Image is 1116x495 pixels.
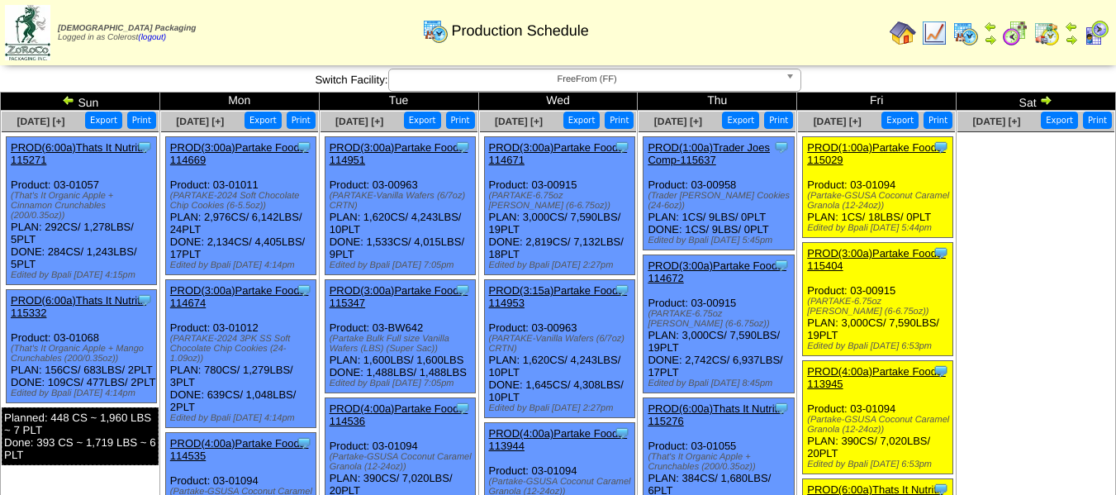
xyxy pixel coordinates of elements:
[1065,20,1078,33] img: arrowleft.gif
[136,292,153,308] img: Tooltip
[984,20,997,33] img: arrowleft.gif
[489,260,634,270] div: Edited by Bpali [DATE] 2:27pm
[972,116,1020,127] a: [DATE] [+]
[330,402,468,427] a: PROD(4:00a)Partake Foods-114536
[638,93,797,111] td: Thu
[404,112,441,129] button: Export
[933,245,949,261] img: Tooltip
[648,402,783,427] a: PROD(6:00a)Thats It Nutriti-115276
[11,270,156,280] div: Edited by Bpali [DATE] 4:15pm
[478,93,638,111] td: Wed
[170,141,309,166] a: PROD(3:00a)Partake Foods-114669
[807,415,952,435] div: (Partake-GSUSA Coconut Caramel Granola (12-24oz))
[984,33,997,46] img: arrowright.gif
[654,116,702,127] a: [DATE] [+]
[170,334,316,364] div: (PARTAKE-2024 3PK SS Soft Chocolate Chip Cookies (24-1.09oz))
[170,191,316,211] div: (PARTAKE-2024 Soft Chocolate Chip Cookies (6-5.5oz))
[648,191,793,211] div: (Trader [PERSON_NAME] Cookies (24-6oz))
[422,17,449,44] img: calendarprod.gif
[1,93,160,111] td: Sun
[614,139,630,155] img: Tooltip
[5,5,50,60] img: zoroco-logo-small.webp
[957,93,1116,111] td: Sat
[648,378,793,388] div: Edited by Bpali [DATE] 8:45pm
[325,137,475,275] div: Product: 03-00963 PLAN: 1,620CS / 4,243LBS / 10PLT DONE: 1,533CS / 4,015LBS / 9PLT
[170,413,316,423] div: Edited by Bpali [DATE] 4:14pm
[1083,112,1112,129] button: Print
[1065,33,1078,46] img: arrowright.gif
[952,20,979,46] img: calendarprod.gif
[165,280,316,428] div: Product: 03-01012 PLAN: 780CS / 1,279LBS / 3PLT DONE: 639CS / 1,048LBS / 2PLT
[807,223,952,233] div: Edited by Bpali [DATE] 5:44pm
[643,137,794,250] div: Product: 03-00958 PLAN: 1CS / 9LBS / 0PLT DONE: 1CS / 9LBS / 0PLT
[648,141,770,166] a: PROD(1:00a)Trader Joes Comp-115637
[921,20,947,46] img: line_graph.gif
[2,407,159,465] div: Planned: 448 CS ~ 1,960 LBS ~ 7 PLT Done: 393 CS ~ 1,719 LBS ~ 6 PLT
[287,112,316,129] button: Print
[643,255,794,393] div: Product: 03-00915 PLAN: 3,000CS / 7,590LBS / 19PLT DONE: 2,742CS / 6,937LBS / 17PLT
[165,137,316,275] div: Product: 03-01011 PLAN: 2,976CS / 6,142LBS / 24PLT DONE: 2,134CS / 4,405LBS / 17PLT
[773,257,790,274] img: Tooltip
[245,112,282,129] button: Export
[176,116,224,127] span: [DATE] [+]
[933,139,949,155] img: Tooltip
[454,282,471,298] img: Tooltip
[85,112,122,129] button: Export
[563,112,601,129] button: Export
[489,334,634,354] div: (PARTAKE-Vanilla Wafers (6/7oz) CRTN)
[170,284,309,309] a: PROD(3:00a)Partake Foods-114674
[170,437,309,462] a: PROD(4:00a)Partake Foods-114535
[489,284,628,309] a: PROD(3:15a)Partake Foods-114953
[136,139,153,155] img: Tooltip
[807,141,946,166] a: PROD(1:00a)Partake Foods-115029
[1041,112,1078,129] button: Export
[7,137,157,285] div: Product: 03-01057 PLAN: 292CS / 1,278LBS / 5PLT DONE: 284CS / 1,243LBS / 5PLT
[803,243,953,356] div: Product: 03-00915 PLAN: 3,000CS / 7,590LBS / 19PLT
[452,22,589,40] span: Production Schedule
[722,112,759,129] button: Export
[296,282,312,298] img: Tooltip
[1002,20,1028,46] img: calendarblend.gif
[330,191,475,211] div: (PARTAKE-Vanilla Wafers (6/7oz) CRTN)
[484,280,634,418] div: Product: 03-00963 PLAN: 1,620CS / 4,243LBS / 10PLT DONE: 1,645CS / 4,308LBS / 10PLT
[330,334,475,354] div: (Partake Bulk Full size Vanilla Wafers (LBS) (Super Sac))
[773,400,790,416] img: Tooltip
[1033,20,1060,46] img: calendarinout.gif
[614,282,630,298] img: Tooltip
[807,297,952,317] div: (PARTAKE-6.75oz [PERSON_NAME] (6-6.75oz))
[614,425,630,441] img: Tooltip
[330,260,475,270] div: Edited by Bpali [DATE] 7:05pm
[814,116,862,127] a: [DATE] [+]
[484,137,634,275] div: Product: 03-00915 PLAN: 3,000CS / 7,590LBS / 19PLT DONE: 2,819CS / 7,132LBS / 18PLT
[648,309,793,329] div: (PARTAKE-6.75oz [PERSON_NAME] (6-6.75oz))
[807,365,946,390] a: PROD(4:00a)Partake Foods-113945
[446,112,475,129] button: Print
[764,112,793,129] button: Print
[648,452,793,472] div: (That's It Organic Apple + Crunchables (200/0.35oz))
[11,344,156,364] div: (That's It Organic Apple + Mango Crunchables (200/0.35oz))
[454,400,471,416] img: Tooltip
[807,191,952,211] div: (Partake-GSUSA Coconut Caramel Granola (12-24oz))
[807,341,952,351] div: Edited by Bpali [DATE] 6:53pm
[58,24,196,33] span: [DEMOGRAPHIC_DATA] Packaging
[881,112,919,129] button: Export
[924,112,952,129] button: Print
[159,93,319,111] td: Mon
[933,363,949,379] img: Tooltip
[17,116,64,127] a: [DATE] [+]
[11,191,156,221] div: (That's It Organic Apple + Cinnamon Crunchables (200/0.35oz))
[807,459,952,469] div: Edited by Bpali [DATE] 6:53pm
[127,112,156,129] button: Print
[11,294,146,319] a: PROD(6:00a)Thats It Nutriti-115332
[11,141,146,166] a: PROD(6:00a)Thats It Nutriti-115271
[890,20,916,46] img: home.gif
[495,116,543,127] a: [DATE] [+]
[489,141,628,166] a: PROD(3:00a)Partake Foods-114671
[489,191,634,211] div: (PARTAKE-6.75oz [PERSON_NAME] (6-6.75oz))
[605,112,634,129] button: Print
[7,290,157,403] div: Product: 03-01068 PLAN: 156CS / 683LBS / 2PLT DONE: 109CS / 477LBS / 2PLT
